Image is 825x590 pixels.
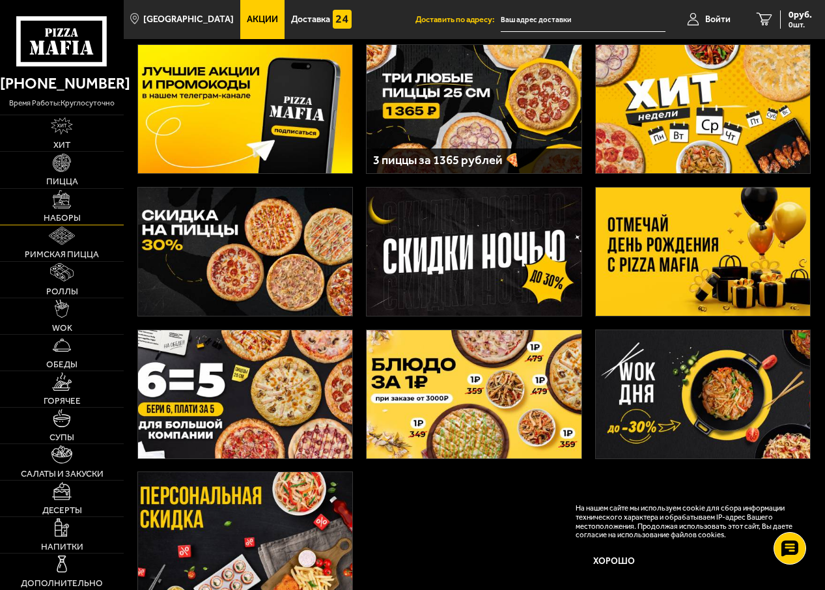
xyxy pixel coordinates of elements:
h3: 3 пиццы за 1365 рублей 🍕 [373,154,575,167]
span: WOK [52,324,72,333]
span: 0 шт. [789,21,812,29]
span: Десерты [42,506,82,515]
span: Наборы [44,214,81,223]
span: Салаты и закуски [21,470,104,479]
button: Хорошо [576,548,653,574]
span: Римская пицца [25,250,99,259]
span: Пицца [46,177,78,186]
span: Дополнительно [21,579,103,588]
span: Обеды [46,360,77,369]
span: Супы [49,433,74,442]
span: Войти [705,15,731,24]
span: Хит [53,141,70,150]
span: Доставка [291,15,330,24]
p: На нашем сайте мы используем cookie для сбора информации технического характера и обрабатываем IP... [576,504,794,540]
span: Акции [247,15,278,24]
span: Роллы [46,287,78,296]
img: 15daf4d41897b9f0e9f617042186c801.svg [333,10,352,29]
input: Ваш адрес доставки [501,8,665,32]
a: 3 пиццы за 1365 рублей 🍕 [366,44,582,174]
span: Напитки [41,542,83,552]
span: 0 руб. [789,10,812,20]
span: Доставить по адресу: [415,16,501,24]
span: [GEOGRAPHIC_DATA] [143,15,234,24]
span: Горячее [44,397,81,406]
